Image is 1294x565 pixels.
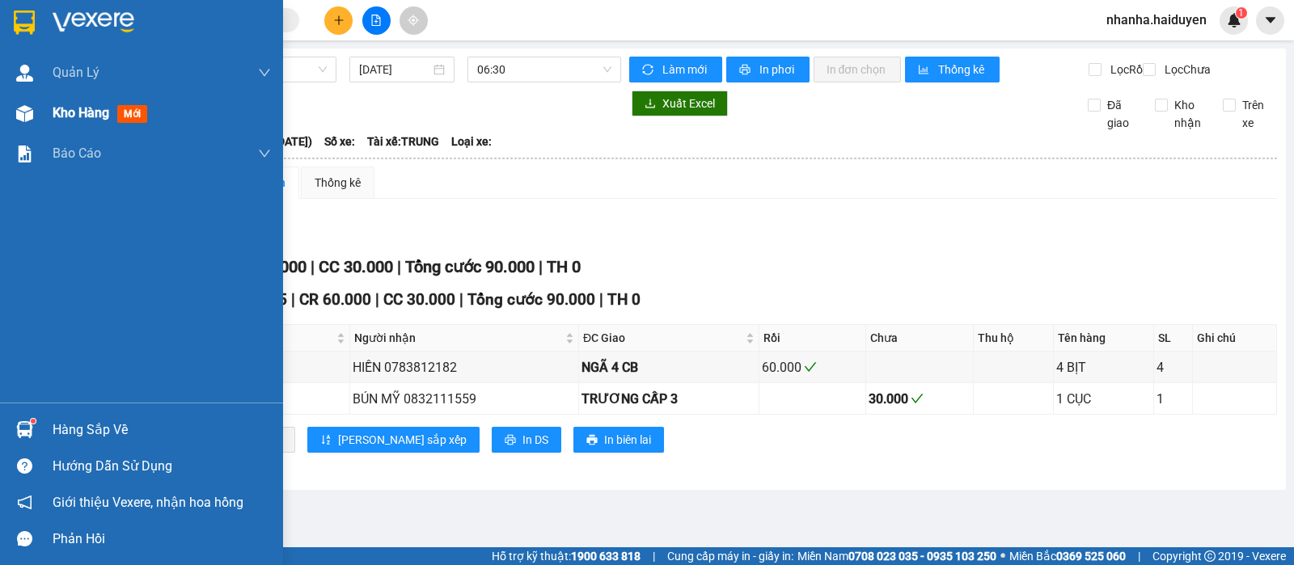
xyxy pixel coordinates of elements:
[53,62,99,82] span: Quản Lý
[53,143,101,163] span: Báo cáo
[848,550,996,563] strong: 0708 023 035 - 0935 103 250
[1236,7,1247,19] sup: 1
[367,133,439,150] span: Tài xế: TRUNG
[814,57,902,82] button: In đơn chọn
[1000,553,1005,559] span: ⚪️
[573,427,664,453] button: printerIn biên lai
[604,431,651,449] span: In biên lai
[905,57,1000,82] button: bar-chartThống kê
[451,133,492,150] span: Loại xe:
[759,325,867,352] th: Rồi
[1204,550,1216,562] span: copyright
[17,458,32,474] span: question-circle
[359,61,431,78] input: 13/09/2025
[467,290,595,309] span: Tổng cước 90.000
[759,61,797,78] span: In phơi
[505,434,516,447] span: printer
[1101,96,1143,132] span: Đã giao
[14,11,35,35] img: logo-vxr
[31,419,36,424] sup: 1
[53,105,109,120] span: Kho hàng
[492,547,641,565] span: Hỗ trợ kỹ thuật:
[315,174,361,192] div: Thống kê
[1093,10,1220,30] span: nhanha.haiduyen
[324,133,355,150] span: Số xe:
[1104,61,1148,78] span: Lọc Rồi
[16,65,33,82] img: warehouse-icon
[333,15,345,26] span: plus
[17,531,32,546] span: message
[1238,7,1244,19] span: 1
[797,547,996,565] span: Miền Nam
[362,6,391,35] button: file-add
[581,357,756,377] div: NGÃ 4 CB
[547,257,581,276] span: TH 0
[353,389,576,409] div: BÚN MỸ 0832111559
[291,290,295,309] span: |
[477,57,611,82] span: 06:30
[539,257,543,276] span: |
[918,64,932,77] span: bar-chart
[1054,325,1154,352] th: Tên hàng
[299,290,371,309] span: CR 60.000
[492,427,561,453] button: printerIn DS
[53,418,271,442] div: Hàng sắp về
[653,547,655,565] span: |
[1154,325,1193,352] th: SL
[1009,547,1126,565] span: Miền Bắc
[53,492,243,512] span: Giới thiệu Vexere, nhận hoa hồng
[405,257,535,276] span: Tổng cước 90.000
[383,290,455,309] span: CC 30.000
[1056,550,1126,563] strong: 0369 525 060
[1227,13,1241,27] img: icon-new-feature
[583,329,742,347] span: ĐC Giao
[16,421,33,438] img: warehouse-icon
[632,91,728,116] button: downloadXuất Excel
[397,257,401,276] span: |
[1193,325,1277,352] th: Ghi chú
[667,547,793,565] span: Cung cấp máy in - giấy in:
[1138,547,1140,565] span: |
[607,290,641,309] span: TH 0
[338,431,467,449] span: [PERSON_NAME] sắp xếp
[1056,357,1151,377] div: 4 BỊT
[400,6,428,35] button: aim
[117,105,147,123] span: mới
[642,64,656,77] span: sync
[354,329,562,347] span: Người nhận
[408,15,419,26] span: aim
[370,15,382,26] span: file-add
[1236,96,1278,132] span: Trên xe
[1168,96,1210,132] span: Kho nhận
[16,105,33,122] img: warehouse-icon
[938,61,987,78] span: Thống kê
[324,6,353,35] button: plus
[353,357,576,377] div: HIỀN 0783812182
[586,434,598,447] span: printer
[1263,13,1278,27] span: caret-down
[1256,6,1284,35] button: caret-down
[571,550,641,563] strong: 1900 633 818
[258,147,271,160] span: down
[974,325,1054,352] th: Thu hộ
[307,427,480,453] button: sort-ascending[PERSON_NAME] sắp xếp
[17,495,32,510] span: notification
[804,361,817,373] span: check
[53,454,271,479] div: Hướng dẫn sử dụng
[1157,357,1190,377] div: 4
[726,57,810,82] button: printerIn phơi
[258,66,271,79] span: down
[320,434,332,447] span: sort-ascending
[762,357,864,377] div: 60.000
[319,257,393,276] span: CC 30.000
[911,392,924,405] span: check
[459,290,463,309] span: |
[1056,389,1151,409] div: 1 CỤC
[581,389,756,409] div: TRƯƠNG CẤP 3
[869,389,970,409] div: 30.000
[522,431,548,449] span: In DS
[866,325,974,352] th: Chưa
[375,290,379,309] span: |
[1157,389,1190,409] div: 1
[662,95,715,112] span: Xuất Excel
